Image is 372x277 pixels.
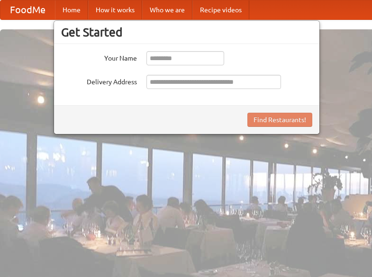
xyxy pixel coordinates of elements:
[61,75,137,87] label: Delivery Address
[61,51,137,63] label: Your Name
[0,0,55,19] a: FoodMe
[142,0,192,19] a: Who we are
[247,113,312,127] button: Find Restaurants!
[88,0,142,19] a: How it works
[55,0,88,19] a: Home
[61,25,312,39] h3: Get Started
[192,0,249,19] a: Recipe videos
